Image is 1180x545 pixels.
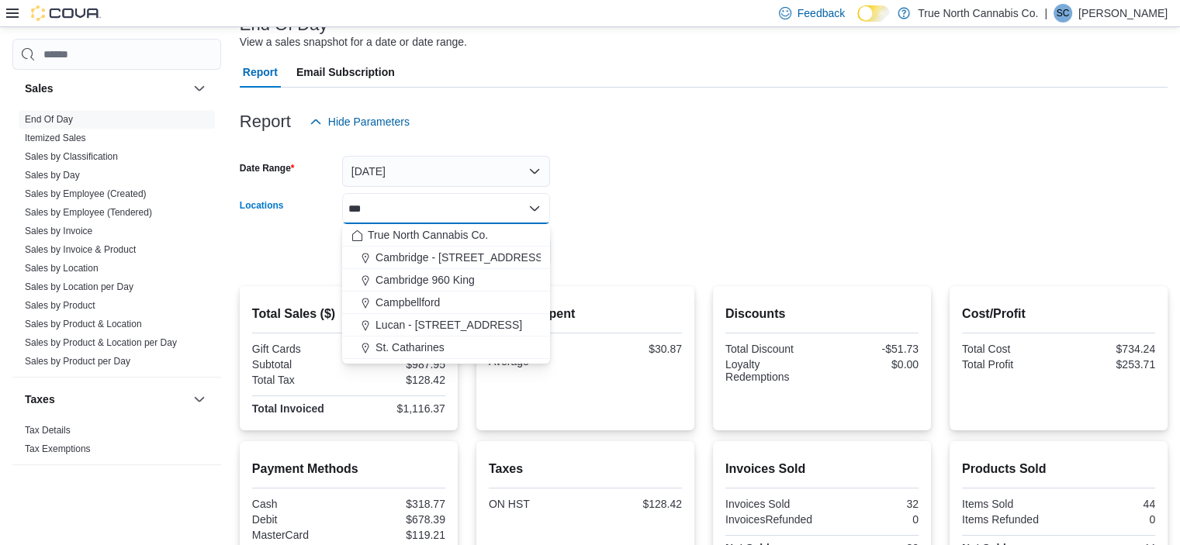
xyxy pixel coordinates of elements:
h2: Payment Methods [252,460,445,478]
label: Locations [240,199,284,212]
span: True North Cannabis Co. [368,227,488,243]
div: $678.39 [351,513,445,526]
p: [PERSON_NAME] [1078,4,1168,22]
div: ON HST [489,498,583,510]
span: Cambridge 960 King [375,272,475,288]
a: Sales by Location [25,263,99,274]
h3: Sales [25,81,54,96]
div: 44 [1061,498,1155,510]
span: Sales by Product per Day [25,355,130,367]
button: Sales [25,81,187,96]
p: | [1044,4,1047,22]
h2: Average Spent [489,305,682,323]
button: Cambridge - [STREET_ADDRESS] [342,247,550,269]
span: Itemized Sales [25,132,86,144]
div: $318.77 [351,498,445,510]
a: Sales by Product per Day [25,356,130,367]
span: Lucan - [STREET_ADDRESS] [375,317,522,333]
div: $0.00 [825,358,919,371]
span: Tax Exemptions [25,443,91,455]
div: Total Cost [962,343,1056,355]
button: True North Cannabis Co. [342,224,550,247]
span: Campbellford [375,295,440,310]
button: Taxes [190,390,209,409]
a: Sales by Product & Location [25,319,142,329]
div: $253.71 [1061,358,1155,371]
div: Items Refunded [962,513,1056,526]
div: Gift Cards [252,343,346,355]
h2: Cost/Profit [962,305,1155,323]
button: Hide Parameters [303,106,416,137]
span: Sales by Invoice [25,225,92,237]
span: Sales by Classification [25,150,118,163]
button: St. Catharines [342,336,550,359]
button: Sales [190,79,209,98]
div: Sales [12,110,221,377]
span: Sales by Day [25,169,80,181]
div: Debit [252,513,346,526]
span: Sales by Invoice & Product [25,243,136,256]
span: Cambridge - [STREET_ADDRESS] [375,250,545,265]
div: Total Profit [962,358,1056,371]
div: Subtotal [252,358,346,371]
h2: Discounts [725,305,919,323]
span: St. Catharines [375,340,445,355]
div: $734.24 [1061,343,1155,355]
label: Date Range [240,162,295,174]
a: Sales by Location per Day [25,281,133,292]
a: Sales by Employee (Created) [25,188,147,199]
div: -$51.73 [825,343,919,355]
span: Sales by Product [25,299,95,312]
div: $30.87 [588,343,682,355]
h2: Total Sales ($) [252,305,445,323]
div: Total Tax [252,374,346,386]
button: Taxes [25,392,187,407]
span: Report [243,57,278,88]
span: Sales by Location [25,262,99,274]
span: SC [1057,4,1070,22]
button: [DATE] [342,156,550,187]
h3: Report [240,112,291,131]
div: Invoices Sold [725,498,819,510]
h2: Invoices Sold [725,460,919,478]
button: Lucan - [STREET_ADDRESS] [342,314,550,336]
a: Sales by Employee (Tendered) [25,207,152,218]
div: Total Discount [725,343,819,355]
a: Sales by Product [25,300,95,311]
input: Dark Mode [857,5,890,22]
div: $128.42 [351,374,445,386]
a: Sales by Invoice [25,226,92,236]
a: Sales by Day [25,170,80,181]
div: $119.21 [351,529,445,541]
a: Sales by Invoice & Product [25,244,136,255]
div: 0 [1061,513,1155,526]
div: Choose from the following options [342,224,550,359]
span: End Of Day [25,113,73,126]
a: Tax Exemptions [25,443,91,454]
div: $128.42 [588,498,682,510]
div: $987.95 [351,358,445,371]
a: Sales by Classification [25,151,118,162]
a: Sales by Product & Location per Day [25,337,177,348]
div: Cash [252,498,346,510]
div: 32 [825,498,919,510]
button: Close list of options [528,202,541,215]
div: $1,116.37 [351,402,445,415]
div: Sam Connors [1054,4,1072,22]
span: Hide Parameters [328,114,410,129]
span: Sales by Employee (Created) [25,188,147,200]
h2: Products Sold [962,460,1155,478]
h2: Taxes [489,460,682,478]
div: Loyalty Redemptions [725,358,819,383]
span: Tax Details [25,424,71,436]
span: Feedback [798,5,845,21]
a: Itemized Sales [25,133,86,143]
img: Cova [31,5,101,21]
button: Campbellford [342,291,550,314]
span: Sales by Employee (Tendered) [25,206,152,219]
span: Sales by Location per Day [25,281,133,293]
div: MasterCard [252,529,346,541]
div: View a sales snapshot for a date or date range. [240,34,467,50]
span: Sales by Product & Location per Day [25,336,177,349]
